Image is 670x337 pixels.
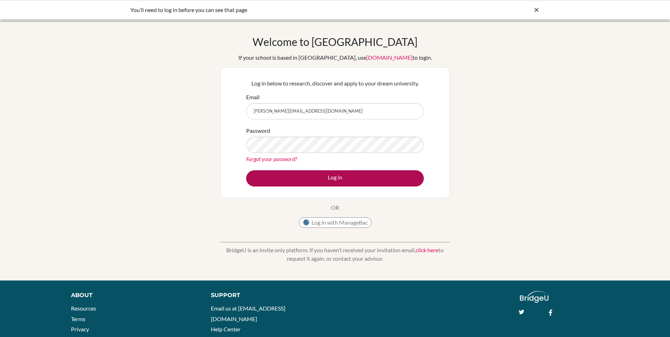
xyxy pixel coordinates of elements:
a: Help Center [211,326,241,332]
a: Forgot your password? [246,155,297,162]
p: BridgeU is an invite only platform. If you haven’t received your invitation email, to request it ... [220,246,450,263]
div: Support [211,291,327,300]
p: Log in below to research, discover and apply to your dream university. [246,79,424,88]
div: About [71,291,195,300]
div: You’ll need to log in before you can see that page [130,6,434,14]
div: If your school is based in [GEOGRAPHIC_DATA], use to login. [238,53,432,62]
a: Email us at [EMAIL_ADDRESS][DOMAIN_NAME] [211,305,285,322]
button: Log in with ManageBac [299,217,372,228]
h1: Welcome to [GEOGRAPHIC_DATA] [253,35,417,48]
a: Resources [71,305,96,312]
a: [DOMAIN_NAME] [366,54,413,61]
label: Password [246,126,270,135]
label: Email [246,93,260,101]
a: Privacy [71,326,89,332]
button: Log in [246,170,424,187]
a: click here [416,247,438,253]
img: logo_white@2x-f4f0deed5e89b7ecb1c2cc34c3e3d731f90f0f143d5ea2071677605dd97b5244.png [520,291,549,303]
p: OR [331,203,339,212]
a: Terms [71,315,85,322]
